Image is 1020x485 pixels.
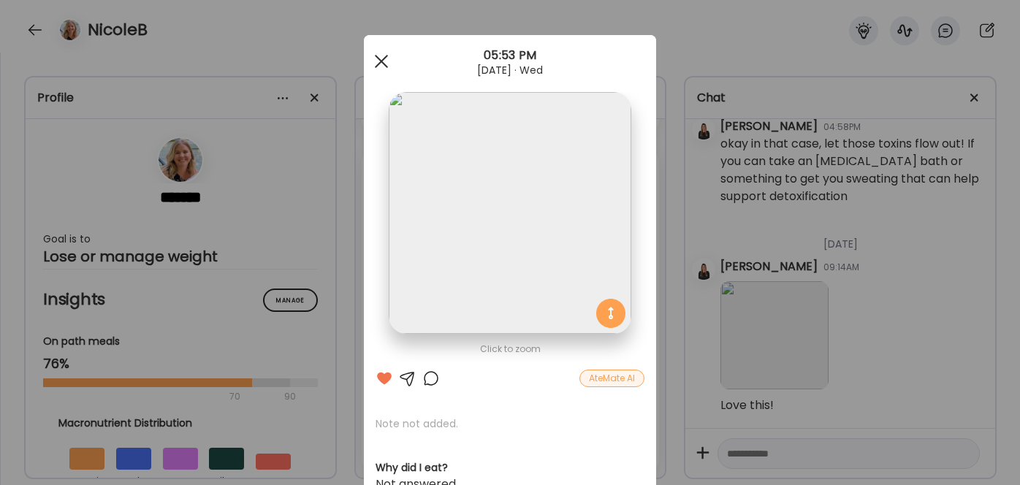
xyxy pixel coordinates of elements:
div: Click to zoom [376,340,644,358]
div: [DATE] · Wed [364,64,656,76]
p: Note not added. [376,416,644,431]
h3: Why did I eat? [376,460,644,476]
div: 05:53 PM [364,47,656,64]
img: images%2FkkLrUY8seuY0oYXoW3rrIxSZDCE3%2F8m2fQdf2hTnRR5OU0tWK%2FK4LINGfeiCDguTDU8yE6_1080 [389,92,631,334]
div: AteMate AI [579,370,644,387]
